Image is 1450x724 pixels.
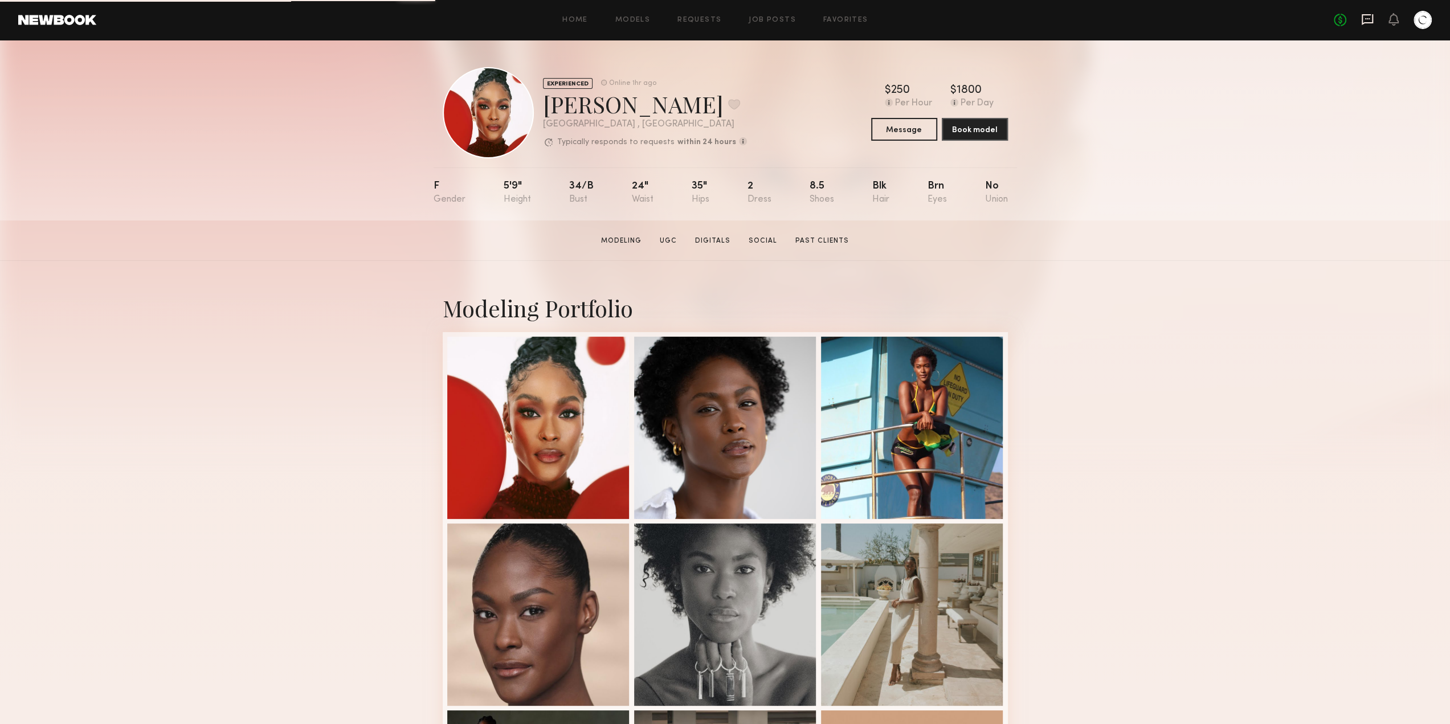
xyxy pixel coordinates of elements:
[957,85,982,96] div: 1800
[744,236,782,246] a: Social
[885,85,891,96] div: $
[504,181,531,204] div: 5'9"
[749,17,796,24] a: Job Posts
[677,138,736,146] b: within 24 hours
[748,181,771,204] div: 2
[632,181,653,204] div: 24"
[810,181,834,204] div: 8.5
[895,99,932,109] div: Per Hour
[543,89,747,119] div: [PERSON_NAME]
[692,181,709,204] div: 35"
[677,17,721,24] a: Requests
[562,17,588,24] a: Home
[543,120,747,129] div: [GEOGRAPHIC_DATA] , [GEOGRAPHIC_DATA]
[791,236,853,246] a: Past Clients
[891,85,910,96] div: 250
[691,236,735,246] a: Digitals
[823,17,868,24] a: Favorites
[872,181,889,204] div: Blk
[985,181,1008,204] div: No
[615,17,650,24] a: Models
[961,99,994,109] div: Per Day
[569,181,594,204] div: 34/b
[609,80,656,87] div: Online 1hr ago
[443,293,1008,323] div: Modeling Portfolio
[942,118,1008,141] button: Book model
[434,181,465,204] div: F
[557,138,675,146] p: Typically responds to requests
[928,181,947,204] div: Brn
[950,85,957,96] div: $
[597,236,646,246] a: Modeling
[543,78,593,89] div: EXPERIENCED
[871,118,937,141] button: Message
[655,236,681,246] a: UGC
